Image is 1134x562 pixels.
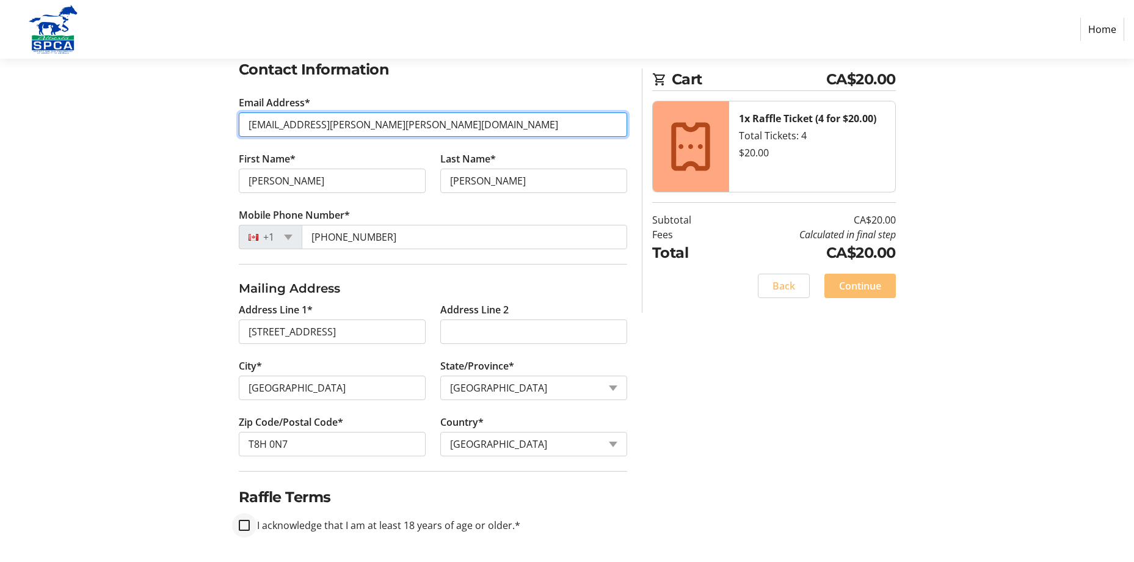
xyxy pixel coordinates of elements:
label: Mobile Phone Number* [239,208,350,222]
label: Address Line 2 [440,302,509,317]
div: $20.00 [739,145,885,160]
td: CA$20.00 [722,242,896,264]
input: City [239,376,426,400]
h2: Contact Information [239,59,627,81]
span: Continue [839,279,881,293]
label: Email Address* [239,95,310,110]
h2: Raffle Terms [239,486,627,508]
td: CA$20.00 [722,213,896,227]
a: Home [1080,18,1124,41]
td: Calculated in final step [722,227,896,242]
button: Back [758,274,810,298]
button: Continue [824,274,896,298]
input: Zip or Postal Code [239,432,426,456]
td: Total [652,242,722,264]
input: (506) 234-5678 [302,225,627,249]
h3: Mailing Address [239,279,627,297]
label: First Name* [239,151,296,166]
span: Cart [672,68,826,90]
label: City* [239,359,262,373]
label: I acknowledge that I am at least 18 years of age or older.* [250,518,520,533]
td: Subtotal [652,213,722,227]
td: Fees [652,227,722,242]
span: Back [772,279,795,293]
div: Total Tickets: 4 [739,128,885,143]
label: Last Name* [440,151,496,166]
img: Alberta SPCA's Logo [10,5,96,54]
input: Address [239,319,426,344]
label: State/Province* [440,359,514,373]
label: Country* [440,415,484,429]
strong: 1x Raffle Ticket (4 for $20.00) [739,112,876,125]
label: Zip Code/Postal Code* [239,415,343,429]
span: CA$20.00 [826,68,896,90]
label: Address Line 1* [239,302,313,317]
